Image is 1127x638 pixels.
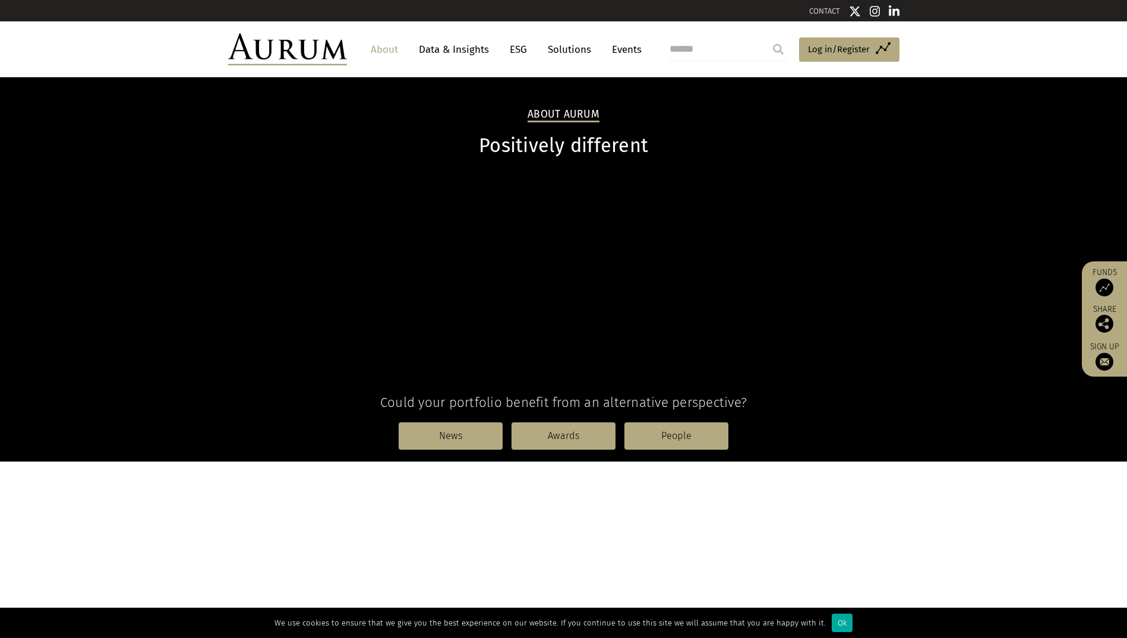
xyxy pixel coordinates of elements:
span: Aurum is a hedge fund investment specialist focused solely on selecting hedge funds and managing ... [239,559,888,590]
a: Awards [512,422,615,450]
h2: About Aurum [528,108,599,122]
a: About [365,39,404,61]
a: Sign up [1088,342,1121,371]
img: Aurum [228,33,347,65]
h1: Positively different [228,134,899,157]
div: Share [1088,305,1121,333]
img: Share this post [1096,315,1113,333]
div: Ok [832,614,853,632]
img: Linkedin icon [889,5,899,17]
a: ESG [504,39,533,61]
a: Events [606,39,642,61]
a: Log in/Register [799,37,899,62]
h4: Could your portfolio benefit from an alternative perspective? [228,394,899,410]
img: Access Funds [1096,279,1113,296]
a: Funds [1088,267,1121,296]
h5: What we do [533,521,594,538]
a: News [399,422,503,450]
img: Twitter icon [849,5,861,17]
input: Submit [766,37,790,61]
a: Solutions [542,39,597,61]
img: Instagram icon [870,5,880,17]
span: Log in/Register [808,42,870,56]
a: Data & Insights [413,39,495,61]
a: People [624,422,728,450]
span: We have delivered results to clients with five clear investment needs. [393,603,734,616]
img: Sign up to our newsletter [1096,353,1113,371]
a: CONTACT [809,7,840,15]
